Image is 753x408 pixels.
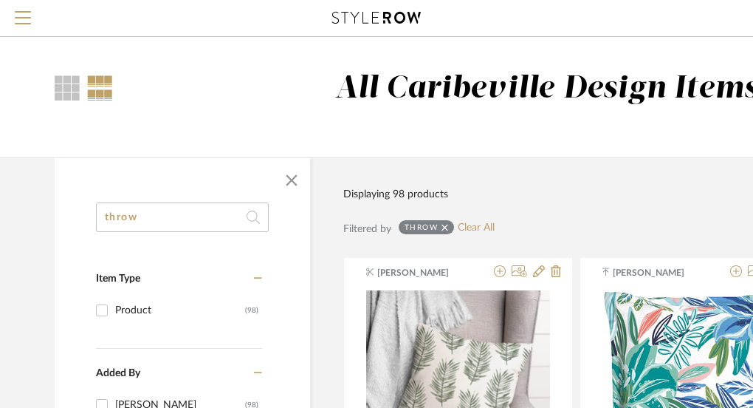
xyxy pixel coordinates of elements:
div: Displaying 98 products [343,186,448,203]
span: Added By [96,368,140,378]
button: Close [277,166,306,195]
a: Clear All [458,222,495,234]
span: [PERSON_NAME] [613,266,706,279]
div: (98) [245,299,258,322]
span: [PERSON_NAME] [377,266,470,279]
span: Item Type [96,273,140,284]
div: throw [405,222,439,232]
input: Search within 98 results [96,203,269,232]
div: Filtered by [343,221,391,237]
div: Product [115,299,245,322]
